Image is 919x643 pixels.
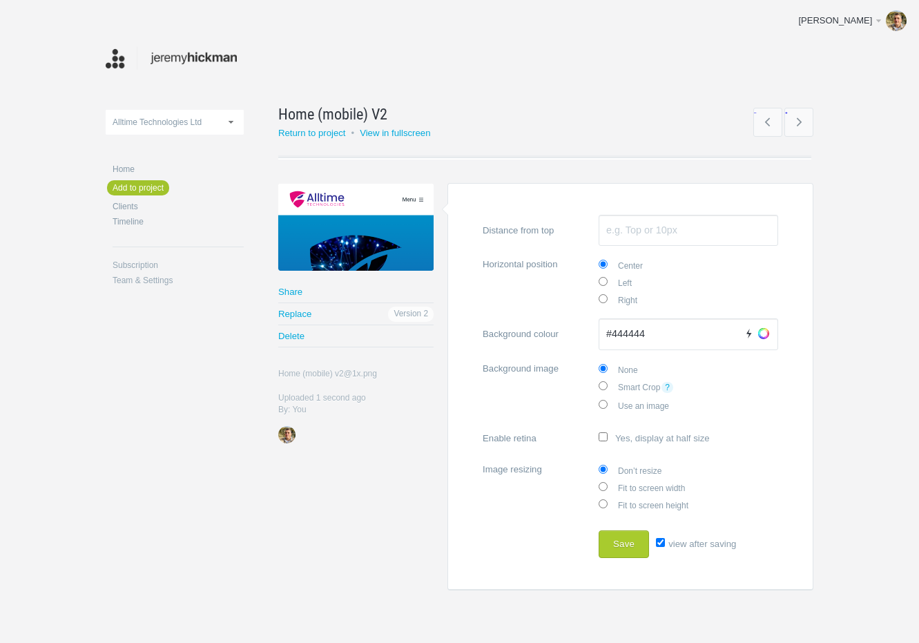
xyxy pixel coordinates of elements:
label: Right [599,291,778,308]
input: Distance from top [599,215,778,247]
a: ? [661,382,673,393]
input: Left [599,277,608,286]
span: Background colour [483,318,583,345]
label: Center [599,256,778,273]
input: Enable retinaYes, display at half size [599,432,608,441]
a: Delete [278,325,434,347]
a: View all your uploads [278,426,296,443]
a: Team & Settings [113,276,244,285]
span: Home (mobile) V2 [278,103,387,125]
span: Home (mobile) v2@1x.png [278,368,420,380]
input: Right [599,294,608,303]
label: Fit to screen width [599,479,778,496]
a: Choose [753,323,774,344]
a: View in fullscreen [360,128,430,138]
div: [PERSON_NAME] [798,14,873,28]
span: Distance from top [483,215,583,242]
a: Home [113,165,244,173]
a: Return to project [278,128,346,138]
input: Smart Crop? [599,381,608,390]
span: Background image [483,361,583,380]
span: Horizontal position [483,256,583,276]
a: Share [278,281,434,303]
span: Image resizing [483,461,583,481]
label: Don’t resize [599,461,778,479]
a: Clients [113,202,244,211]
a: Subscription [113,261,244,269]
a: [PERSON_NAME] [788,7,912,35]
input: Don’t resize [599,465,608,474]
a: Replace [278,303,434,325]
input: None [599,364,608,373]
img: b519333ec108e72885a1c333a6030d69 [278,426,296,443]
button: Save [599,530,649,558]
span: Uploaded 1 second ago By: You [278,393,366,414]
input: Fit to screen width [599,482,608,491]
label: Smart Crop [599,378,778,396]
span: Alltime Technologies Ltd [113,117,202,127]
label: None [599,361,778,378]
label: Fit to screen height [599,496,778,513]
a: Timeline [113,218,244,226]
input: Center [599,260,608,269]
input: Fit to screen height [599,499,608,508]
small: • [351,128,355,138]
label: view after saving [656,530,736,558]
input: Use an image [599,400,608,409]
a: → [784,108,813,137]
span: Enable retina [483,432,599,443]
a: Home (mobile) V2 [278,103,786,125]
img: jeremyhickman-logo_20211012012317.png [106,45,237,72]
input: Background colourAutoChoose [599,318,778,350]
a: Home (mobile) v2@1x.png [278,184,434,271]
a: Add to project [107,180,169,195]
label: Yes, display at half size [483,424,778,451]
a: Auto [740,323,754,344]
a: ← [753,108,782,137]
label: Use an image [599,396,778,414]
img: b519333ec108e72885a1c333a6030d69 [886,10,907,31]
label: Left [599,273,778,291]
span: Version 2 [388,307,434,322]
input: view after saving [656,538,665,547]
